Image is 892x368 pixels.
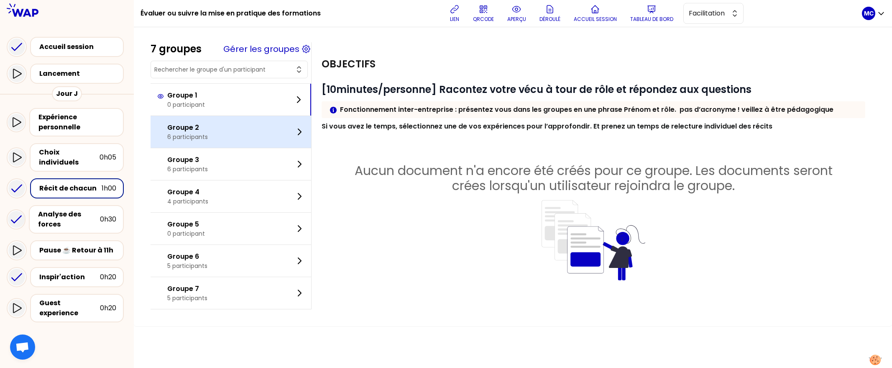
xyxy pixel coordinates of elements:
div: Analyse des forces [38,209,100,229]
p: Groupe 1 [167,90,205,100]
div: Guest experience [39,298,100,318]
p: lien [450,16,459,23]
div: Accueil session [39,42,120,52]
div: 0h20 [100,272,116,282]
p: MC [864,9,874,18]
p: Groupe 6 [167,252,207,262]
div: Choix individuels [39,147,100,167]
div: Inspir'action [39,272,100,282]
p: 6 participants [167,165,208,173]
p: 0 participant [167,229,205,238]
div: 0h05 [100,152,116,162]
button: lien [446,1,463,26]
button: Déroulé [536,1,564,26]
p: Groupe 2 [167,123,208,133]
p: Accueil session [574,16,617,23]
div: 7 groupes [151,42,202,56]
p: aperçu [507,16,526,23]
input: Rechercher le groupe d'un participant [154,65,294,74]
button: Accueil session [570,1,620,26]
p: 5 participants [167,294,207,302]
button: Tableau de bord [627,1,677,26]
div: 0h30 [100,214,116,224]
h2: Aucun document n'a encore été créés pour ce groupe. Les documents seront crées lorsqu'un utilisat... [318,163,869,193]
div: Lancement [39,69,120,79]
h2: Objectifs [322,57,376,71]
button: QRCODE [470,1,497,26]
p: Groupe 3 [167,155,208,165]
p: 5 participants [167,262,207,270]
button: aperçu [504,1,529,26]
div: 1h00 [102,183,116,193]
div: Expérience personnelle [38,112,116,132]
strong: Si vous avez le temps, sélectionnez une de vos expériences pour l’approfondir. Et prenez un temps... [322,121,772,131]
div: Jour J [52,86,82,101]
p: Groupe 4 [167,187,208,197]
p: Groupe 5 [167,219,205,229]
p: Groupe 7 [167,284,207,294]
div: 0h20 [100,303,116,313]
div: Pause ☕️ Retour à 11h [39,245,116,255]
button: Facilitation [683,3,744,24]
button: Gérer les groupes [223,43,299,55]
strong: [10minutes/personne] Racontez votre vécu à tour de rôle et répondez aux questions [322,82,751,96]
p: QRCODE [473,16,494,23]
p: 4 participants [167,197,208,206]
p: Tableau de bord [630,16,673,23]
p: Déroulé [539,16,560,23]
strong: Fonctionnement inter-entreprise : présentez vous dans les groupes en une phrase Prénom et rôle. p... [340,105,833,114]
p: 6 participants [167,133,208,141]
div: Récit de chacun [39,183,102,193]
button: MC [862,7,885,20]
span: Facilitation [689,8,726,18]
p: 0 participant [167,100,205,109]
div: Ouvrir le chat [10,335,35,360]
